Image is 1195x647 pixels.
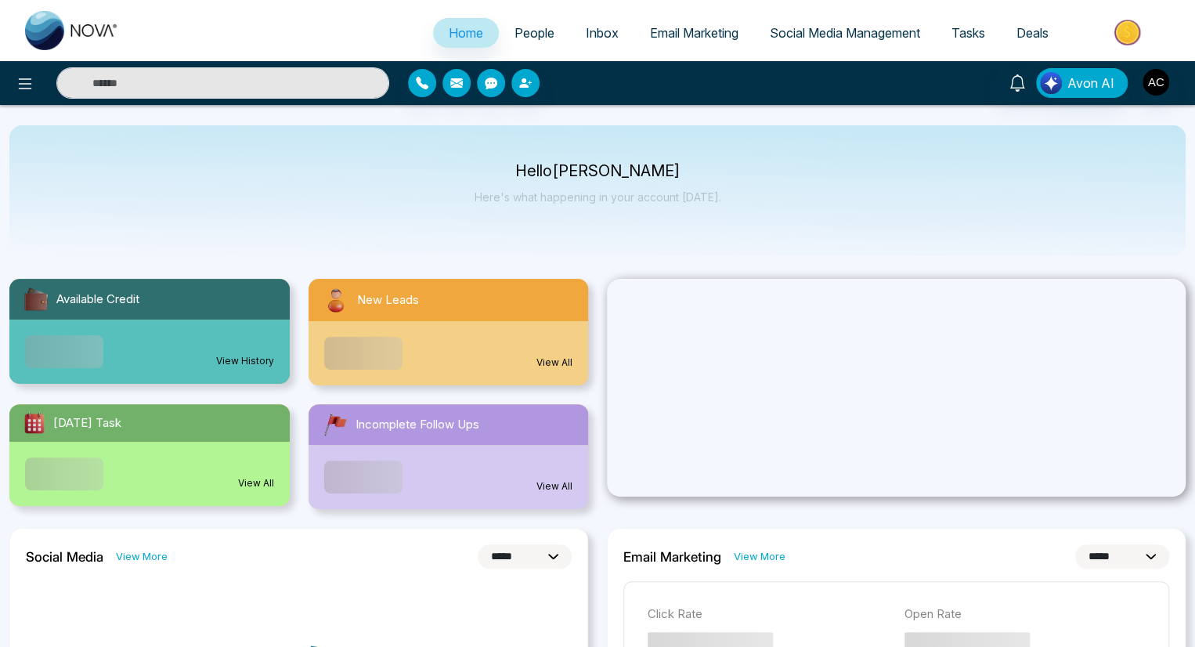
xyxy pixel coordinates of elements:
span: New Leads [357,291,419,309]
a: People [499,18,570,48]
a: Email Marketing [634,18,754,48]
button: Avon AI [1036,68,1128,98]
a: Deals [1001,18,1064,48]
a: View History [216,354,274,368]
img: Lead Flow [1040,72,1062,94]
span: People [514,25,554,41]
a: Home [433,18,499,48]
img: newLeads.svg [321,285,351,315]
a: Inbox [570,18,634,48]
h2: Email Marketing [623,549,721,565]
a: View More [734,549,785,564]
img: availableCredit.svg [22,285,50,313]
h2: Social Media [26,549,103,565]
span: Home [449,25,483,41]
a: New LeadsView All [299,279,598,385]
a: View More [116,549,168,564]
a: Incomplete Follow UpsView All [299,404,598,509]
span: Inbox [586,25,619,41]
a: Social Media Management [754,18,936,48]
p: Here's what happening in your account [DATE]. [475,190,721,204]
span: Tasks [951,25,985,41]
a: Tasks [936,18,1001,48]
span: [DATE] Task [53,414,121,432]
img: todayTask.svg [22,410,47,436]
span: Avon AI [1067,74,1114,92]
span: Incomplete Follow Ups [356,416,479,434]
img: followUps.svg [321,410,349,439]
img: Nova CRM Logo [25,11,119,50]
span: Social Media Management [770,25,920,41]
img: User Avatar [1143,69,1169,96]
span: Deals [1016,25,1049,41]
span: Email Marketing [650,25,738,41]
p: Hello [PERSON_NAME] [475,164,721,178]
span: Available Credit [56,291,139,309]
a: View All [238,476,274,490]
img: Market-place.gif [1072,15,1186,50]
p: Click Rate [648,605,889,624]
p: Open Rate [904,605,1146,624]
a: View All [536,479,572,493]
a: View All [536,356,572,370]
